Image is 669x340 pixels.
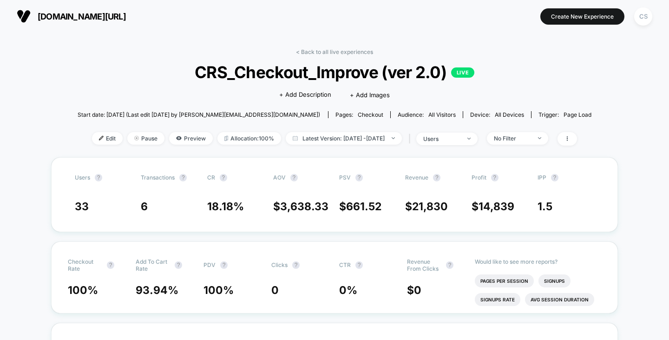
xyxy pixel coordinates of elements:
button: [DOMAIN_NAME][URL] [14,9,129,24]
span: Preview [169,132,213,145]
span: 18.18 % [207,200,244,213]
span: $ [273,200,328,213]
span: 100 % [203,284,234,297]
span: Profit [472,174,486,181]
div: Audience: [398,111,456,118]
button: Create New Experience [540,8,624,25]
span: Revenue From Clicks [407,258,441,272]
div: No Filter [494,135,531,142]
div: Pages: [335,111,383,118]
span: $ [472,200,514,213]
span: Start date: [DATE] (Last edit [DATE] by [PERSON_NAME][EMAIL_ADDRESS][DOMAIN_NAME]) [78,111,320,118]
span: Allocation: 100% [217,132,281,145]
button: CS [631,7,655,26]
li: Pages Per Session [475,274,534,287]
span: $ [339,200,381,213]
button: ? [175,261,182,269]
li: Signups [538,274,571,287]
span: 100 % [68,284,98,297]
button: ? [220,261,228,269]
span: IPP [538,174,546,181]
span: $ [407,284,421,297]
button: ? [179,174,187,181]
span: PSV [339,174,351,181]
span: All Visitors [428,111,456,118]
span: 661.52 [346,200,381,213]
span: Revenue [405,174,428,181]
span: all devices [495,111,524,118]
p: LIVE [451,67,474,78]
span: + Add Images [350,91,390,99]
span: 1.5 [538,200,552,213]
span: 0 [271,284,279,297]
button: ? [551,174,558,181]
button: ? [292,261,300,269]
span: [DOMAIN_NAME][URL] [38,12,126,21]
span: CTR [339,261,351,268]
span: 0 % [339,284,357,297]
span: users [75,174,90,181]
button: ? [355,174,363,181]
img: end [467,138,471,140]
div: users [423,135,460,142]
img: end [538,137,541,139]
span: 3,638.33 [280,200,328,213]
span: | [407,132,416,146]
span: Clicks [271,261,288,268]
div: CS [634,7,652,26]
button: ? [290,174,298,181]
img: end [392,137,395,139]
span: Edit [92,132,123,145]
button: ? [491,174,498,181]
span: 21,830 [412,200,448,213]
img: edit [99,136,104,140]
span: $ [405,200,448,213]
img: rebalance [224,136,228,141]
button: ? [355,261,363,269]
span: Pause [127,132,164,145]
p: Would like to see more reports? [475,258,601,265]
img: Visually logo [17,9,31,23]
img: end [134,136,139,140]
span: 93.94 % [136,284,178,297]
button: ? [107,261,114,269]
span: + Add Description [279,90,331,100]
li: Avg Session Duration [525,293,594,306]
span: 0 [414,284,421,297]
span: Add To Cart Rate [136,258,170,272]
span: 14,839 [479,200,514,213]
img: calendar [293,136,298,140]
span: CRS_Checkout_Improve (ver 2.0) [103,62,566,82]
span: AOV [273,174,286,181]
a: < Back to all live experiences [296,48,373,55]
span: Transactions [141,174,175,181]
span: Latest Version: [DATE] - [DATE] [286,132,402,145]
button: ? [446,261,453,269]
span: Page Load [564,111,591,118]
span: Checkout Rate [68,258,102,272]
button: ? [220,174,227,181]
span: PDV [203,261,216,268]
span: Device: [463,111,531,118]
div: Trigger: [538,111,591,118]
li: Signups Rate [475,293,520,306]
span: CR [207,174,215,181]
button: ? [95,174,102,181]
button: ? [433,174,440,181]
span: 33 [75,200,89,213]
span: 6 [141,200,148,213]
span: checkout [358,111,383,118]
